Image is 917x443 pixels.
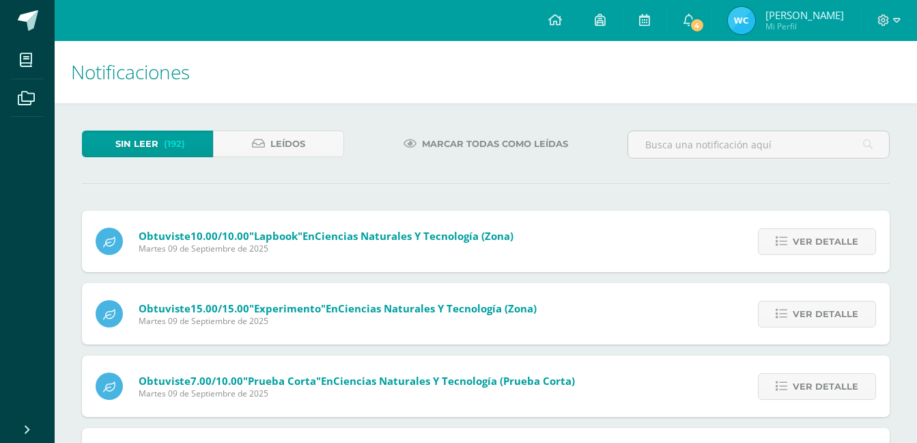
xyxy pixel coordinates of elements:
span: Ciencias Naturales y Tecnología (Prueba Corta) [333,374,575,388]
span: Obtuviste en [139,301,537,315]
img: 8feb228ef6ff7f033890fb9da69e2633.png [728,7,755,34]
span: Leídos [270,131,305,157]
span: "Experimento" [249,301,326,315]
span: Notificaciones [71,59,190,85]
span: 4 [689,18,704,33]
span: Martes 09 de Septiembre de 2025 [139,315,537,327]
span: 10.00/10.00 [191,229,249,243]
span: "Prueba Corta" [243,374,321,388]
span: Mi Perfil [765,21,844,32]
span: Martes 09 de Septiembre de 2025 [139,388,575,399]
a: Leídos [213,131,344,157]
span: Ver detalle [793,229,858,254]
span: Obtuviste en [139,229,513,243]
span: Ver detalle [793,301,858,327]
span: Martes 09 de Septiembre de 2025 [139,243,513,254]
span: (192) [164,131,185,157]
a: Marcar todas como leídas [386,131,585,157]
a: Sin leer(192) [82,131,213,157]
span: Sin leer [115,131,158,157]
span: Ver detalle [793,374,858,399]
span: Ciencias Naturales y Tecnología (Zona) [338,301,537,315]
input: Busca una notificación aquí [628,131,889,158]
span: 7.00/10.00 [191,374,243,388]
span: "Lapbook" [249,229,302,243]
span: [PERSON_NAME] [765,8,844,22]
span: Marcar todas como leídas [422,131,568,157]
span: 15.00/15.00 [191,301,249,315]
span: Ciencias Naturales y Tecnología (Zona) [315,229,513,243]
span: Obtuviste en [139,374,575,388]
